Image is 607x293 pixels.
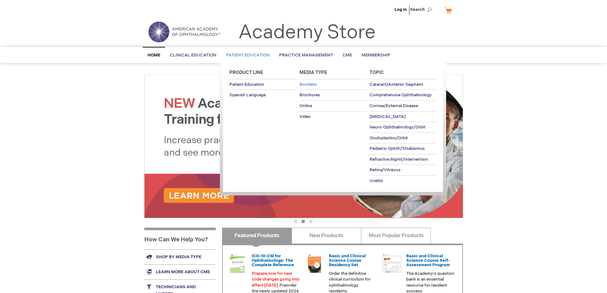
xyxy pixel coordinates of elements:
[305,254,324,273] img: 02850963u_47.png
[370,92,432,98] span: Comprehensive Ophthalmology
[370,70,384,75] span: Topic
[370,167,401,172] span: Retina/Vitreous
[410,3,434,16] span: Search
[329,253,366,268] a: Basic and Clinical Science Course Residency Set
[362,53,390,58] span: Membership
[300,103,312,108] span: Online
[370,136,408,141] span: Oculoplastics/Orbit
[382,254,401,273] img: bcscself_20.jpg
[301,220,305,223] button: 2 of 3
[170,53,216,58] span: Clinical Education
[370,114,406,119] span: [MEDICAL_DATA]
[226,53,270,58] span: Patient Education
[370,82,423,87] span: Cataract/Anterior Segment
[370,157,428,162] span: Refractive Mgmt/Intervention
[229,82,264,87] span: Patient Education
[370,178,383,183] span: Uveitis
[370,146,425,151] span: Pediatric Ophth/Strabismus
[370,125,425,130] span: Neuro-Ophthalmology/Orbit
[144,228,216,249] h1: How Can We Help You?
[144,264,216,279] a: Learn more about CME
[229,70,263,75] span: Product Line
[309,220,313,223] button: 3 of 3
[279,53,333,58] span: Practice Management
[252,253,294,268] a: ICD-10-CM for Ophthalmology: The Complete Reference
[294,220,297,223] button: 1 of 3
[222,228,292,244] a: Featured Products
[394,7,407,12] a: Log In
[144,249,216,264] a: Shop by media type
[300,82,317,87] span: Booklets
[238,21,376,44] a: Academy Store
[406,253,450,268] a: Basic and Clinical Science Course Self-Assessment Program
[370,103,418,108] span: Cornea/External Disease
[300,114,311,119] span: Video
[228,254,247,273] img: 0120008u_42.png
[343,53,352,58] span: CME
[252,271,300,288] font: Prepare now for new code changes going into effect [DATE].
[148,53,160,58] span: Home
[292,228,361,244] a: New Products
[229,92,266,98] span: Spanish Language
[300,70,327,75] span: Media Type
[300,92,320,98] span: Brochures
[361,228,431,244] a: Most Popular Products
